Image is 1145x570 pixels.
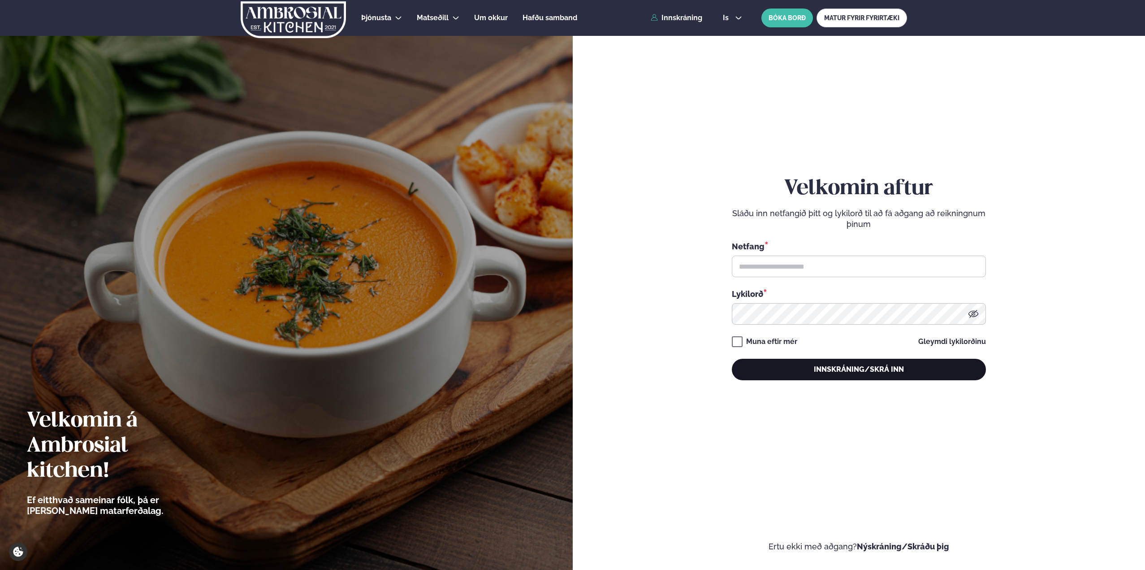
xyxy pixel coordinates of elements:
[361,13,391,23] a: Þjónusta
[240,1,347,38] img: logo
[732,288,986,300] div: Lykilorð
[27,495,213,516] p: Ef eitthvað sameinar fólk, þá er [PERSON_NAME] matarferðalag.
[474,13,508,22] span: Um okkur
[857,542,949,551] a: Nýskráning/Skráðu þig
[716,14,749,22] button: is
[732,176,986,201] h2: Velkomin aftur
[732,359,986,380] button: Innskráning/Skrá inn
[417,13,449,23] a: Matseðill
[817,9,907,27] a: MATUR FYRIR FYRIRTÆKI
[523,13,577,23] a: Hafðu samband
[732,240,986,252] div: Netfang
[600,541,1119,552] p: Ertu ekki með aðgang?
[723,14,731,22] span: is
[651,14,702,22] a: Innskráning
[474,13,508,23] a: Um okkur
[761,9,813,27] button: BÓKA BORÐ
[361,13,391,22] span: Þjónusta
[417,13,449,22] span: Matseðill
[27,409,213,484] h2: Velkomin á Ambrosial kitchen!
[732,208,986,230] p: Sláðu inn netfangið þitt og lykilorð til að fá aðgang að reikningnum þínum
[523,13,577,22] span: Hafðu samband
[9,543,27,561] a: Cookie settings
[918,338,986,345] a: Gleymdi lykilorðinu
